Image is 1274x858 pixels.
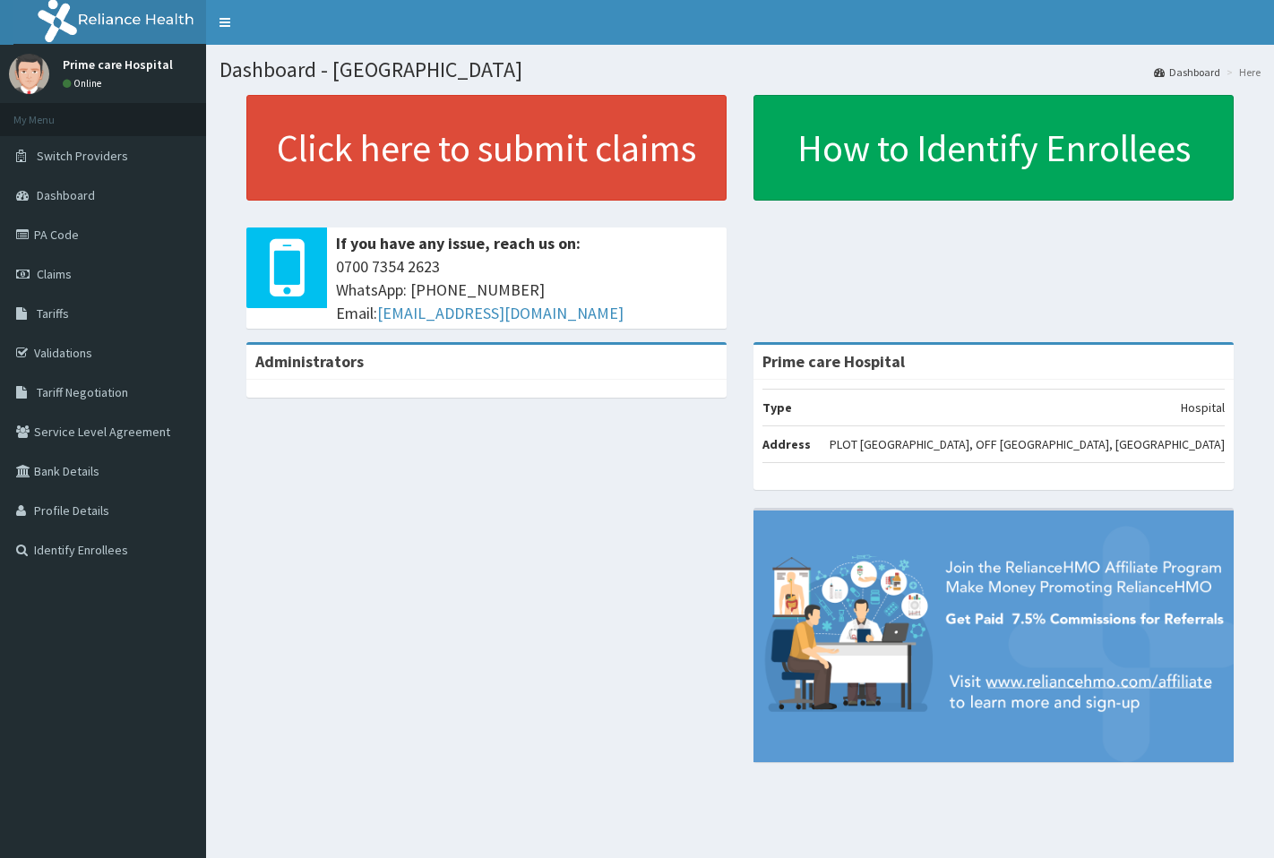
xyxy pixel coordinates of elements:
[762,399,792,416] b: Type
[63,77,106,90] a: Online
[220,58,1261,82] h1: Dashboard - [GEOGRAPHIC_DATA]
[63,58,173,71] p: Prime care Hospital
[246,95,727,201] a: Click here to submit claims
[377,303,624,323] a: [EMAIL_ADDRESS][DOMAIN_NAME]
[753,95,1234,201] a: How to Identify Enrollees
[753,511,1234,762] img: provider-team-banner.png
[255,351,364,372] b: Administrators
[37,266,72,282] span: Claims
[37,148,128,164] span: Switch Providers
[9,54,49,94] img: User Image
[1181,399,1225,416] p: Hospital
[37,305,69,322] span: Tariffs
[37,187,95,203] span: Dashboard
[1222,64,1261,80] li: Here
[37,384,128,400] span: Tariff Negotiation
[336,233,581,253] b: If you have any issue, reach us on:
[762,436,811,452] b: Address
[336,255,718,324] span: 0700 7354 2623 WhatsApp: [PHONE_NUMBER] Email:
[762,351,905,372] strong: Prime care Hospital
[830,435,1225,453] p: PLOT [GEOGRAPHIC_DATA], OFF [GEOGRAPHIC_DATA], [GEOGRAPHIC_DATA]
[1154,64,1220,80] a: Dashboard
